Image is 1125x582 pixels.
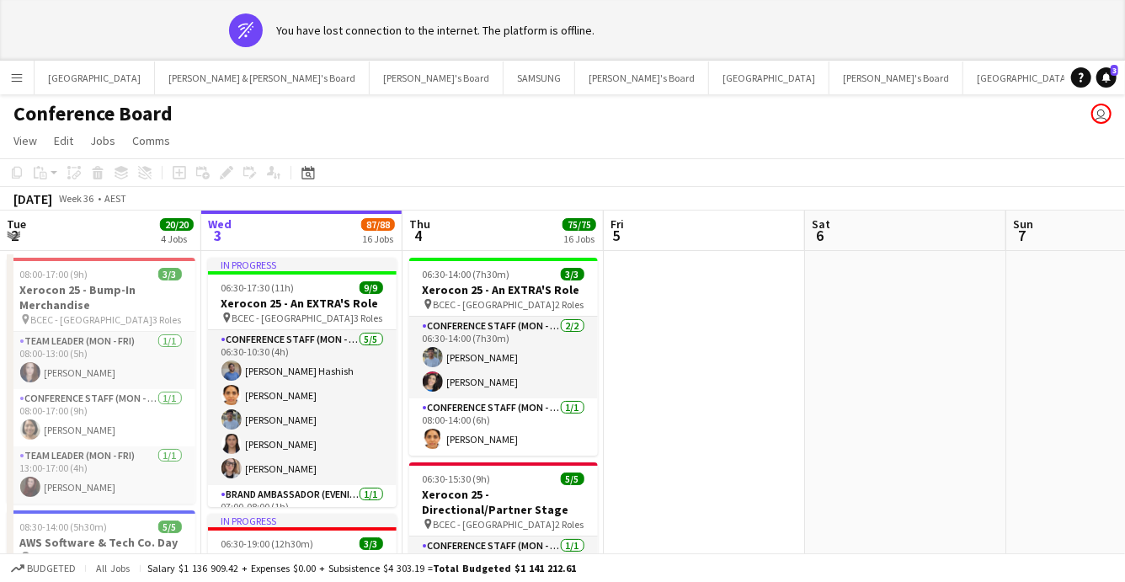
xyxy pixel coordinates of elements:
span: 2 Roles [153,551,182,563]
span: 2 Roles [556,298,584,311]
span: Edit [54,133,73,148]
span: BCEC - [GEOGRAPHIC_DATA] [232,312,355,324]
div: 16 Jobs [362,232,394,245]
span: 3 [205,226,232,245]
span: 06:30-19:00 (12h30m) [221,537,314,550]
span: 9/9 [360,281,383,294]
span: Budgeted [27,563,76,574]
span: 5/5 [561,473,584,485]
span: 3 Roles [153,313,182,326]
span: Jobs [90,133,115,148]
span: Fri [610,216,624,232]
div: In progress [208,514,397,527]
span: 06:30-17:30 (11h) [221,281,295,294]
span: View [13,133,37,148]
span: 2 [4,226,26,245]
span: Wed [208,216,232,232]
span: 87/88 [361,218,395,231]
div: AEST [104,192,126,205]
span: Comms [132,133,170,148]
span: 3/3 [158,268,182,280]
app-card-role: Conference Staff (Mon - Fri)2/206:30-14:00 (7h30m)[PERSON_NAME][PERSON_NAME] [409,317,598,398]
div: 4 Jobs [161,232,193,245]
span: BCEC - [GEOGRAPHIC_DATA] [434,518,556,531]
button: [GEOGRAPHIC_DATA] [709,61,829,94]
app-card-role: Conference Staff (Mon - Fri)1/108:00-14:00 (6h)[PERSON_NAME] [409,398,598,456]
span: 5/5 [158,521,182,533]
span: Total Budgeted $1 141 212.61 [433,562,576,574]
app-card-role: Team Leader (Mon - Fri)1/113:00-17:00 (4h)[PERSON_NAME] [7,446,195,504]
span: 4 [407,226,430,245]
span: 06:30-15:30 (9h) [423,473,491,485]
span: All jobs [93,562,133,574]
h3: Xerocon 25 - Arts & Crafts Activation [208,552,397,582]
button: [PERSON_NAME]'s Board [575,61,709,94]
app-user-avatar: Kristelle Bristow [1091,104,1112,124]
span: 06:30-14:00 (7h30m) [423,268,510,280]
span: BCEC - [GEOGRAPHIC_DATA] [434,298,556,311]
app-job-card: 08:00-17:00 (9h)3/3Xerocon 25 - Bump-In Merchandise BCEC - [GEOGRAPHIC_DATA]3 RolesTeam Leader (M... [7,258,195,504]
h1: Conference Board [13,101,173,126]
span: 3 Roles [355,312,383,324]
div: You have lost connection to the internet. The platform is offline. [276,23,594,38]
div: Salary $1 136 909.42 + Expenses $0.00 + Subsistence $4 303.19 = [147,562,576,574]
app-card-role: Brand Ambassador (Evening)1/107:00-08:00 (1h) [208,485,397,542]
span: Sat [812,216,830,232]
span: 08:00-17:00 (9h) [20,268,88,280]
div: 16 Jobs [563,232,595,245]
h3: Xerocon 25 - An EXTRA'S Role [208,296,397,311]
div: In progress [208,258,397,271]
a: 3 [1096,67,1117,88]
h3: Xerocon 25 - Directional/Partner Stage [409,487,598,517]
app-card-role: Team Leader (Mon - Fri)1/108:00-13:00 (5h)[PERSON_NAME] [7,332,195,389]
button: [GEOGRAPHIC_DATA] [963,61,1084,94]
a: Edit [47,130,80,152]
a: Comms [125,130,177,152]
span: 3/3 [360,537,383,550]
span: 7 [1010,226,1033,245]
a: Jobs [83,130,122,152]
span: 08:30-14:00 (5h30m) [20,521,108,533]
span: Sun [1013,216,1033,232]
app-card-role: Conference Staff (Mon - Fri)5/506:30-10:30 (4h)[PERSON_NAME] Hashish[PERSON_NAME][PERSON_NAME][PE... [208,330,397,485]
h3: AWS Software & Tech Co. Day [7,535,195,550]
button: [PERSON_NAME] & [PERSON_NAME]'s Board [155,61,370,94]
span: 5 [608,226,624,245]
a: View [7,130,44,152]
button: Budgeted [8,559,78,578]
span: 2 Roles [556,518,584,531]
span: Week 36 [56,192,98,205]
h3: Xerocon 25 - Bump-In Merchandise [7,282,195,312]
span: 75/75 [562,218,596,231]
span: 20/20 [160,218,194,231]
div: [DATE] [13,190,52,207]
span: BCEC - [GEOGRAPHIC_DATA] [31,313,153,326]
h3: Xerocon 25 - An EXTRA'S Role [409,282,598,297]
app-job-card: 06:30-14:00 (7h30m)3/3Xerocon 25 - An EXTRA'S Role BCEC - [GEOGRAPHIC_DATA]2 RolesConference Staf... [409,258,598,456]
span: 3/3 [561,268,584,280]
app-job-card: In progress06:30-17:30 (11h)9/9Xerocon 25 - An EXTRA'S Role BCEC - [GEOGRAPHIC_DATA]3 RolesConfer... [208,258,397,507]
span: 6 [809,226,830,245]
app-card-role: Conference Staff (Mon - Fri)1/108:00-17:00 (9h)[PERSON_NAME] [7,389,195,446]
button: [PERSON_NAME]'s Board [829,61,963,94]
button: [PERSON_NAME]'s Board [370,61,504,94]
span: Tue [7,216,26,232]
span: Thu [409,216,430,232]
span: 3 [1111,65,1118,76]
span: [GEOGRAPHIC_DATA] - [GEOGRAPHIC_DATA] [31,551,153,563]
button: SAMSUNG [504,61,575,94]
button: [GEOGRAPHIC_DATA] [35,61,155,94]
